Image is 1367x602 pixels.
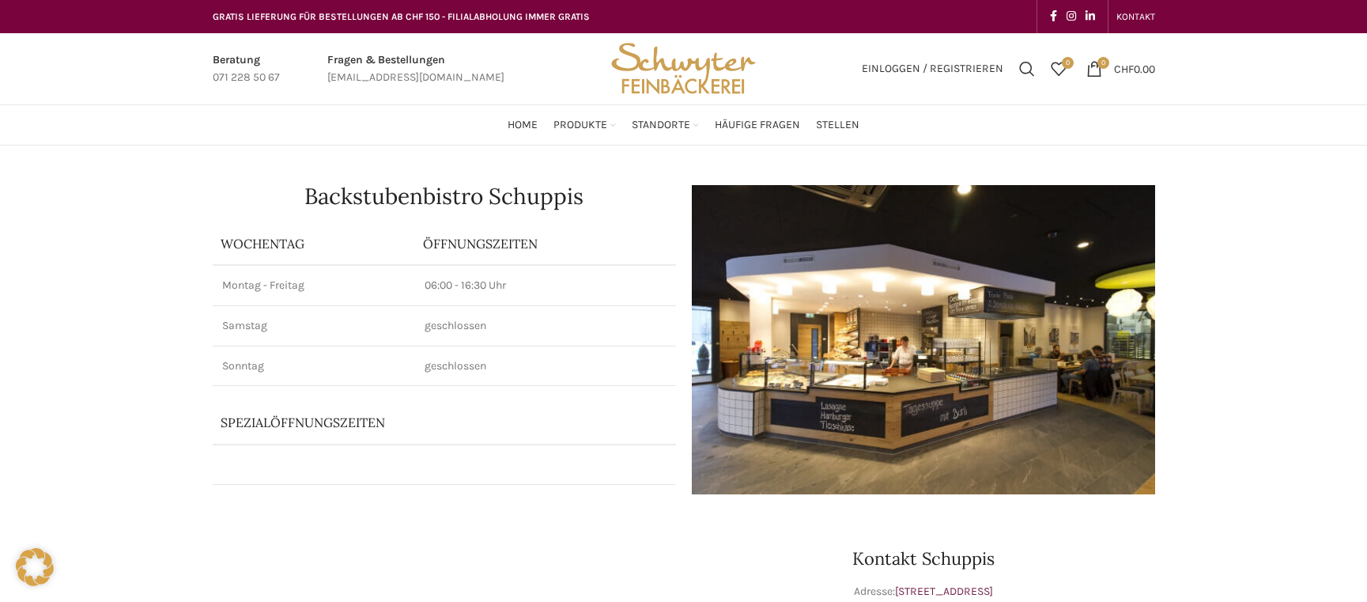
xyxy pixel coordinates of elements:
a: Standorte [632,109,699,141]
bdi: 0.00 [1114,62,1155,75]
a: Häufige Fragen [715,109,800,141]
a: [STREET_ADDRESS] [895,585,993,598]
span: CHF [1114,62,1134,75]
p: Wochentag [221,235,407,252]
a: Linkedin social link [1081,6,1100,28]
p: geschlossen [425,358,667,374]
p: Samstag [222,318,406,334]
span: Einloggen / Registrieren [862,63,1003,74]
span: Standorte [632,118,690,133]
span: 0 [1062,57,1074,69]
h1: Backstubenbistro Schuppis [213,185,676,207]
span: KONTAKT [1116,11,1155,22]
p: Sonntag [222,358,406,374]
span: Home [508,118,538,133]
a: Produkte [553,109,616,141]
p: Montag - Freitag [222,278,406,293]
div: Meine Wunschliste [1043,53,1074,85]
a: 0 [1043,53,1074,85]
p: ÖFFNUNGSZEITEN [423,235,668,252]
a: Site logo [606,61,761,74]
a: Stellen [816,109,859,141]
p: geschlossen [425,318,667,334]
div: Secondary navigation [1108,1,1163,32]
a: Einloggen / Registrieren [854,53,1011,85]
a: Infobox link [327,51,504,87]
a: Instagram social link [1062,6,1081,28]
span: Produkte [553,118,607,133]
a: Suchen [1011,53,1043,85]
a: KONTAKT [1116,1,1155,32]
a: 0 CHF0.00 [1078,53,1163,85]
h3: Kontakt Schuppis [692,550,1155,567]
p: 06:00 - 16:30 Uhr [425,278,667,293]
span: Häufige Fragen [715,118,800,133]
span: 0 [1097,57,1109,69]
a: Facebook social link [1045,6,1062,28]
span: Stellen [816,118,859,133]
div: Main navigation [205,109,1163,141]
p: Spezialöffnungszeiten [221,414,591,431]
img: Bäckerei Schwyter [606,33,761,104]
span: GRATIS LIEFERUNG FÜR BESTELLUNGEN AB CHF 150 - FILIALABHOLUNG IMMER GRATIS [213,11,590,22]
a: Home [508,109,538,141]
a: Infobox link [213,51,280,87]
